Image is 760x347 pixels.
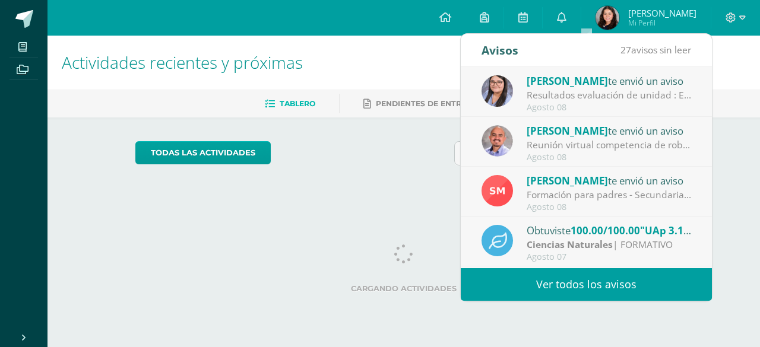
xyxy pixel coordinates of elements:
div: Avisos [482,34,518,66]
input: Busca una actividad próxima aquí... [455,142,672,165]
div: Resultados evaluación de unidad : Estimados padres de familia, reciban un atento y cordial saludo... [527,88,692,102]
span: [PERSON_NAME] [527,174,608,187]
span: [PERSON_NAME] [527,124,608,138]
label: Cargando actividades [135,284,673,293]
img: a4c9654d905a1a01dc2161da199b9124.png [482,175,513,206]
a: Tablero [265,94,315,113]
div: | FORMATIVO [527,238,692,252]
div: Reunión virtual competencia de robótica en Cobán: Buen día saludos cordiales, el día de hoy a las... [527,138,692,152]
div: Formación para padres - Secundaria: Estimada Familia Marista del Liceo Guatemala, saludos y bendi... [527,188,692,202]
span: 100.00/100.00 [571,224,640,237]
div: Agosto 08 [527,152,692,163]
div: Agosto 08 [527,202,692,212]
span: [PERSON_NAME] [527,74,608,88]
div: te envió un aviso [527,73,692,88]
a: Pendientes de entrega [363,94,477,113]
span: avisos sin leer [620,43,691,56]
img: 17db063816693a26b2c8d26fdd0faec0.png [482,75,513,107]
div: te envió un aviso [527,123,692,138]
a: todas las Actividades [135,141,271,164]
span: 27 [620,43,631,56]
div: Agosto 08 [527,103,692,113]
div: Agosto 07 [527,252,692,262]
div: te envió un aviso [527,173,692,188]
img: f4ddca51a09d81af1cee46ad6847c426.png [482,125,513,157]
span: Tablero [280,99,315,108]
div: Obtuviste en [527,222,692,238]
span: Actividades recientes y próximas [62,51,303,74]
span: [PERSON_NAME] [628,7,696,19]
img: 39d77ef61b529045ea78441435fffcbd.png [596,6,619,30]
span: Mi Perfil [628,18,696,28]
span: Pendientes de entrega [376,99,477,108]
strong: Ciencias Naturales [527,238,613,251]
a: Ver todos los avisos [461,268,712,301]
